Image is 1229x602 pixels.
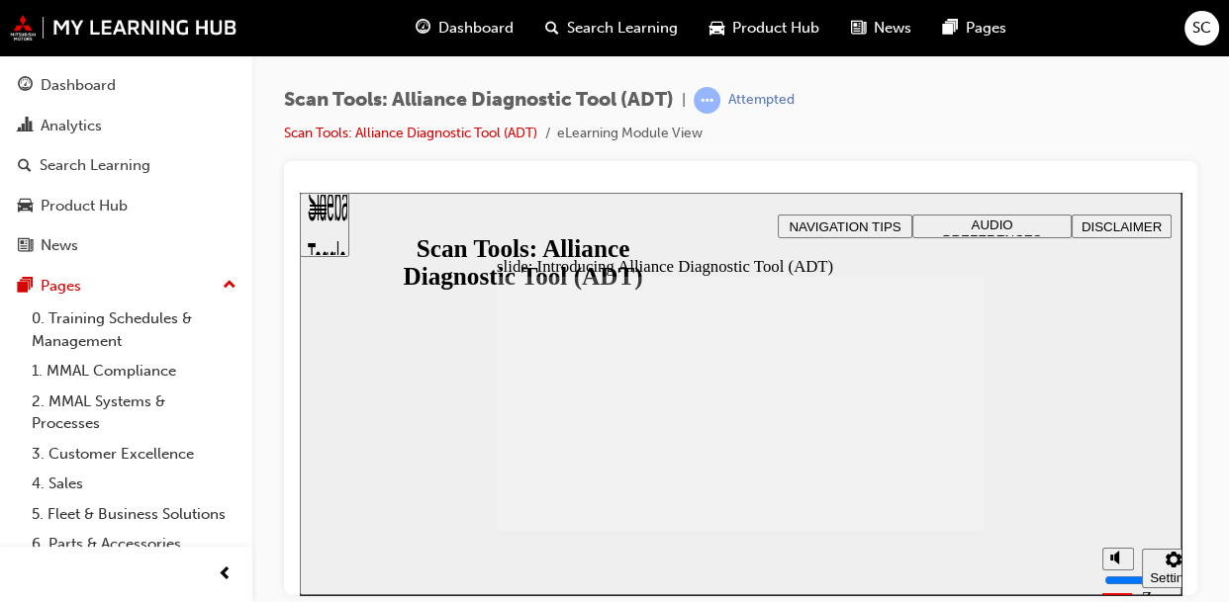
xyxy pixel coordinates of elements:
[41,234,78,257] div: News
[223,273,236,299] span: up-icon
[24,529,244,559] a: 6. Parts & Accessories
[18,237,33,255] span: news-icon
[40,154,150,177] div: Search Learning
[24,469,244,499] a: 4. Sales
[489,27,601,42] span: NAVIGATION TIPS
[874,17,911,40] span: News
[8,67,244,104] a: Dashboard
[613,22,772,45] button: AUDIO PREFERENCES
[851,16,866,41] span: news-icon
[400,8,529,48] a: guage-iconDashboard
[529,8,694,48] a: search-iconSearch Learning
[8,227,244,264] a: News
[8,108,244,144] a: Analytics
[1192,17,1211,40] span: SC
[41,195,128,217] div: Product Hub
[284,89,674,112] span: Scan Tools: Alliance Diagnostic Tool (ADT)
[18,157,32,175] span: search-icon
[24,387,244,439] a: 2. MMAL Systems & Processes
[1184,11,1219,45] button: SC
[24,356,244,387] a: 1. MMAL Compliance
[803,355,834,378] button: Mute (Ctrl+Alt+M)
[284,125,537,141] a: Scan Tools: Alliance Diagnostic Tool (ADT)
[8,63,244,268] button: DashboardAnalyticsSearch LearningProduct HubNews
[835,8,927,48] a: news-iconNews
[682,89,686,112] span: |
[18,278,33,296] span: pages-icon
[24,499,244,530] a: 5. Fleet & Business Solutions
[850,378,898,392] div: Settings
[709,16,724,41] span: car-icon
[772,22,872,45] button: DISCLAIMER
[8,268,244,304] button: Pages
[694,8,835,48] a: car-iconProduct Hub
[41,275,81,298] div: Pages
[8,188,244,224] a: Product Hub
[18,118,33,135] span: chart-icon
[18,77,33,95] span: guage-icon
[966,17,1006,40] span: Pages
[694,87,720,114] span: learningRecordVerb_ATTEMPT-icon
[478,22,613,45] button: NAVIGATION TIPS
[943,16,958,41] span: pages-icon
[218,562,233,587] span: prev-icon
[927,8,1022,48] a: pages-iconPages
[438,17,514,40] span: Dashboard
[567,17,678,40] span: Search Learning
[804,380,932,395] input: volume
[545,16,559,41] span: search-icon
[8,147,244,184] a: Search Learning
[24,439,244,470] a: 3. Customer Excellence
[842,356,905,395] button: Settings
[782,27,862,42] span: DISCLAIMER
[41,74,116,97] div: Dashboard
[24,303,244,356] a: 0. Training Schedules & Management
[10,15,237,41] img: mmal
[842,395,882,454] label: Zoom to fit
[557,123,703,145] li: eLearning Module View
[643,25,742,54] span: AUDIO PREFERENCES
[416,16,430,41] span: guage-icon
[41,115,102,137] div: Analytics
[18,198,33,215] span: car-icon
[728,91,795,110] div: Attempted
[793,338,872,402] div: miscellaneous controls
[732,17,819,40] span: Product Hub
